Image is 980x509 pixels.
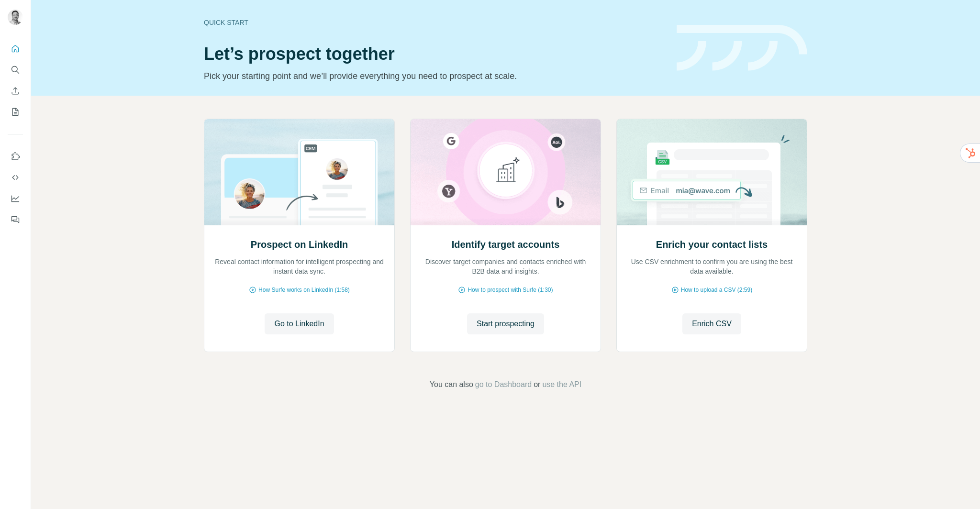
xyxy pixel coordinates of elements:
div: Quick start [204,18,665,27]
span: How to prospect with Surfe (1:30) [468,286,553,294]
button: Enrich CSV [682,313,741,334]
img: banner [677,25,807,71]
span: Go to LinkedIn [274,318,324,330]
button: Enrich CSV [8,82,23,100]
h2: Identify target accounts [452,238,560,251]
button: use the API [542,379,581,390]
span: Enrich CSV [692,318,732,330]
span: Start prospecting [477,318,535,330]
p: Use CSV enrichment to confirm you are using the best data available. [626,257,797,276]
h1: Let’s prospect together [204,44,665,64]
span: How Surfe works on LinkedIn (1:58) [258,286,350,294]
p: Discover target companies and contacts enriched with B2B data and insights. [420,257,591,276]
img: Avatar [8,10,23,25]
span: You can also [430,379,473,390]
button: My lists [8,103,23,121]
img: Identify target accounts [410,119,601,225]
img: Enrich your contact lists [616,119,807,225]
button: Quick start [8,40,23,57]
button: Go to LinkedIn [265,313,334,334]
button: Feedback [8,211,23,228]
p: Reveal contact information for intelligent prospecting and instant data sync. [214,257,385,276]
h2: Enrich your contact lists [656,238,768,251]
button: Use Surfe API [8,169,23,186]
button: Search [8,61,23,78]
button: Start prospecting [467,313,544,334]
button: Use Surfe on LinkedIn [8,148,23,165]
p: Pick your starting point and we’ll provide everything you need to prospect at scale. [204,69,665,83]
h2: Prospect on LinkedIn [251,238,348,251]
span: How to upload a CSV (2:59) [681,286,752,294]
button: Dashboard [8,190,23,207]
img: Prospect on LinkedIn [204,119,395,225]
button: go to Dashboard [475,379,532,390]
span: or [534,379,540,390]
